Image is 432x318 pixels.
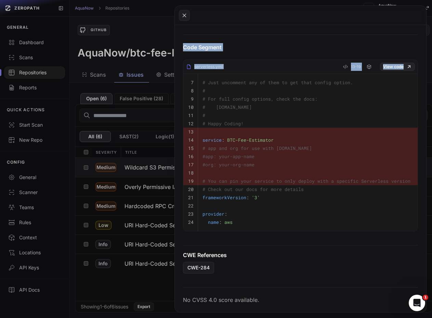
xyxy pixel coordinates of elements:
span: name [208,219,219,225]
span: # Check out our docs for more details [202,186,304,192]
code: 12 [188,120,194,127]
span: '3' [252,194,260,201]
span: # Happy Coding! [202,120,244,127]
span: : [219,219,222,225]
span: CWE-284 [187,264,210,271]
a: CWE-284 [183,262,214,274]
code: 24 [188,219,194,225]
span: provider [202,211,224,217]
code: 23 [188,211,194,217]
code: 7 [191,79,194,86]
p: No CVSS 4.0 score available. [183,296,418,304]
span: : [246,194,249,201]
span: # app and org for use with [DOMAIN_NAME] [202,145,312,151]
span: # Just uncomment any of them to get that config option. [202,79,353,86]
code: 16 [188,153,194,160]
span: # [202,112,205,118]
code: 18 [188,170,194,176]
code: 21 [188,194,194,201]
code: 22 [188,203,194,209]
span: 1 [423,295,428,300]
code: 9 [191,96,194,102]
span: service [202,137,222,143]
h4: CWE References [183,251,418,259]
code: 13 [188,129,194,135]
span: BTC-Fee-Estimator [227,137,274,143]
code: 17 [188,162,194,168]
code: 19 [188,178,194,184]
code: 11 [188,112,194,118]
code: 15 [188,145,194,151]
span: aws [224,219,233,225]
iframe: Intercom live chat [409,295,425,311]
span: : [222,137,224,143]
span: # [202,88,205,94]
span: #org: your-org-name [202,162,254,168]
span: #app: your-app-name [202,153,254,160]
code: 20 [188,186,194,192]
code: 14 [188,137,194,143]
span: frameworkVersion [202,194,246,201]
span: : [224,211,227,217]
span: # For full config options, check the docs: [202,96,317,102]
code: 10 [188,104,194,110]
code: 8 [191,88,194,94]
span: # [DOMAIN_NAME] [202,104,252,110]
span: # You can pin your service to only deploy with a specific Serverless version [202,178,410,184]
